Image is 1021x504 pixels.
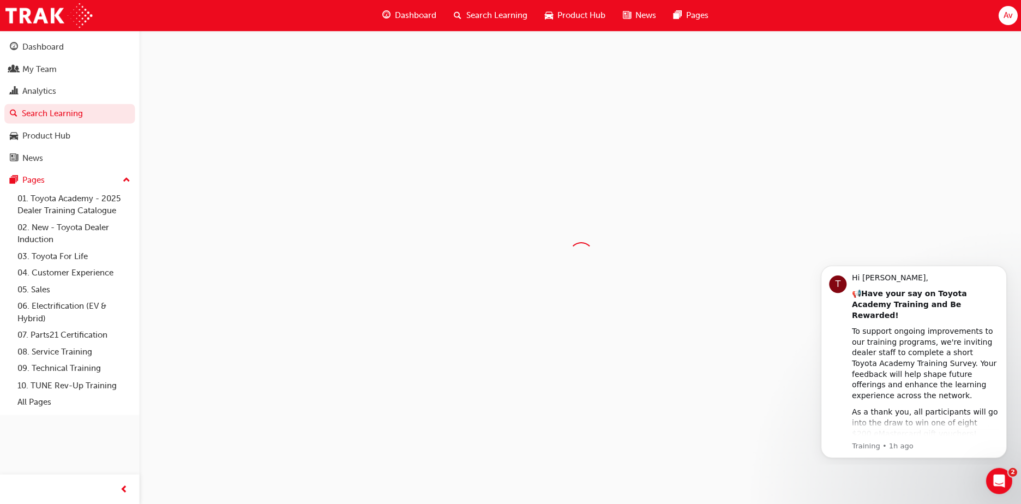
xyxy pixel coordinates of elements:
[13,359,135,376] a: 09. Technical Training
[4,59,135,80] a: My Team
[13,281,135,298] a: 05. Sales
[453,9,461,22] span: search-icon
[544,9,552,22] span: car-icon
[22,152,43,164] div: News
[535,4,613,27] a: car-iconProduct Hub
[10,153,18,163] span: news-icon
[10,175,18,185] span: pages-icon
[120,482,128,496] span: prev-icon
[22,63,57,76] div: My Team
[622,9,630,22] span: news-icon
[4,170,135,190] button: Pages
[13,264,135,281] a: 04. Customer Experience
[394,9,436,22] span: Dashboard
[4,104,135,124] a: Search Learning
[22,129,70,142] div: Product Hub
[10,131,18,141] span: car-icon
[22,85,56,98] div: Analytics
[4,35,135,170] button: DashboardMy TeamAnalyticsSearch LearningProduct HubNews
[465,9,526,22] span: Search Learning
[4,81,135,101] a: Analytics
[10,87,18,97] span: chart-icon
[4,125,135,146] a: Product Hub
[13,393,135,410] a: All Pages
[664,4,716,27] a: pages-iconPages
[22,41,64,53] div: Dashboard
[996,6,1016,25] button: Av
[10,65,18,75] span: people-icon
[10,43,18,52] span: guage-icon
[382,9,390,22] span: guage-icon
[13,297,135,326] a: 06. Electrification (EV & Hybrid)
[4,148,135,168] a: News
[13,219,135,248] a: 02. New - Toyota Dealer Induction
[672,9,681,22] span: pages-icon
[10,109,17,119] span: search-icon
[613,4,664,27] a: news-iconNews
[13,248,135,265] a: 03. Toyota For Life
[13,343,135,360] a: 08. Service Training
[634,9,655,22] span: News
[22,173,45,186] div: Pages
[373,4,445,27] a: guage-iconDashboard
[4,37,135,57] a: Dashboard
[556,9,604,22] span: Product Hub
[1006,467,1015,476] span: 2
[13,326,135,343] a: 07. Parts21 Certification
[803,255,1021,464] iframe: Intercom notifications message
[984,467,1010,493] iframe: Intercom live chat
[13,376,135,393] a: 10. TUNE Rev-Up Training
[13,190,135,219] a: 01. Toyota Academy - 2025 Dealer Training Catalogue
[1001,9,1011,22] span: Av
[445,4,535,27] a: search-iconSearch Learning
[685,9,707,22] span: Pages
[123,173,130,187] span: up-icon
[5,3,92,28] img: Trak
